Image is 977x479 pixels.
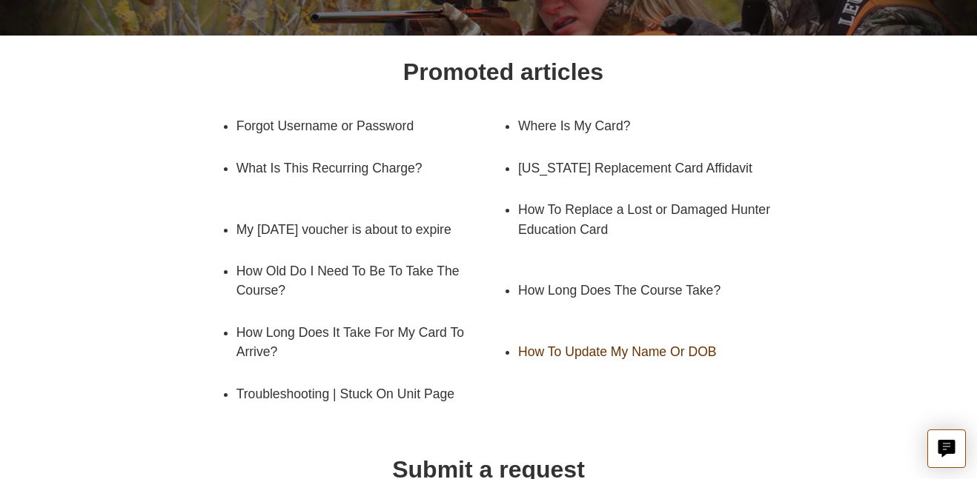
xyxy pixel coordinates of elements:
a: How To Replace a Lost or Damaged Hunter Education Card [518,189,785,250]
a: How To Update My Name Or DOB [518,331,763,372]
a: What Is This Recurring Charge? [236,147,503,189]
a: [US_STATE] Replacement Card Affidavit [518,147,763,189]
button: Live chat [927,429,966,468]
a: How Long Does The Course Take? [518,269,763,311]
a: My [DATE] voucher is about to expire [236,209,481,250]
a: Troubleshooting | Stuck On Unit Page [236,373,481,415]
a: Where Is My Card? [518,105,763,147]
a: How Long Does It Take For My Card To Arrive? [236,312,503,373]
h1: Promoted articles [403,54,603,90]
a: Forgot Username or Password [236,105,481,147]
a: How Old Do I Need To Be To Take The Course? [236,250,481,312]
